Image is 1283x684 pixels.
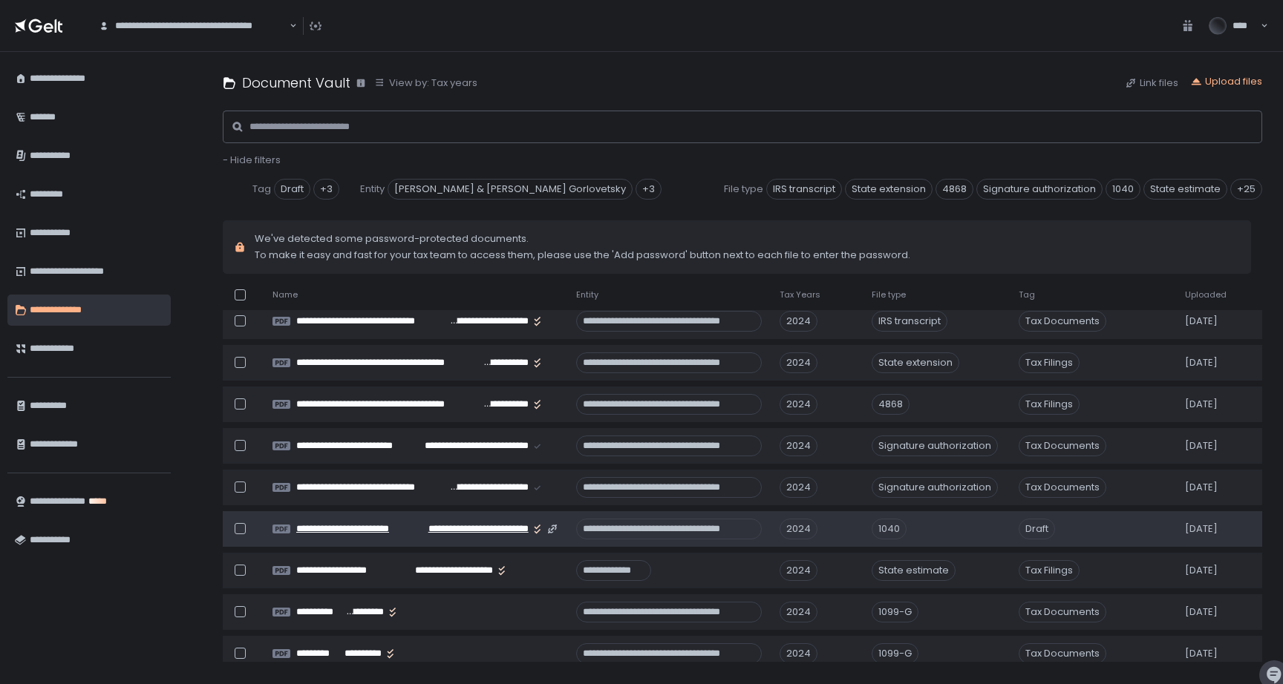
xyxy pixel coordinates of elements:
[1019,560,1080,581] span: Tax Filings
[89,10,297,42] div: Search for option
[780,289,820,300] span: Tax Years
[724,182,763,196] span: File type
[976,179,1103,200] span: Signature authorization
[872,435,998,456] div: Signature authorization
[766,179,842,200] span: IRS transcript
[1185,439,1218,453] span: [DATE]
[1185,481,1218,494] span: [DATE]
[636,179,662,200] div: +3
[872,519,907,539] div: 1040
[287,19,288,33] input: Search for option
[780,435,817,456] div: 2024
[1106,179,1140,200] span: 1040
[780,352,817,373] div: 2024
[1230,179,1262,200] div: +25
[1019,394,1080,415] span: Tax Filings
[388,179,633,200] span: [PERSON_NAME] & [PERSON_NAME] Gorlovetsky
[1185,315,1218,328] span: [DATE]
[1019,519,1055,539] span: Draft
[780,643,817,664] div: 2024
[1185,605,1218,619] span: [DATE]
[872,352,959,373] div: State extension
[274,179,310,200] span: Draft
[1019,477,1106,498] span: Tax Documents
[576,289,598,300] span: Entity
[255,232,910,246] span: We've detected some password-protected documents.
[1019,602,1106,622] span: Tax Documents
[272,289,298,300] span: Name
[872,477,998,498] div: Signature authorization
[223,153,281,167] span: - Hide filters
[1019,643,1106,664] span: Tax Documents
[1185,356,1218,369] span: [DATE]
[313,179,339,200] div: +3
[360,182,385,196] span: Entity
[872,289,906,300] span: File type
[255,249,910,262] span: To make it easy and fast for your tax team to access them, please use the 'Add password' button n...
[223,154,281,167] button: - Hide filters
[780,560,817,581] div: 2024
[1019,435,1106,456] span: Tax Documents
[374,76,477,90] button: View by: Tax years
[872,560,956,581] div: State estimate
[242,73,350,93] h1: Document Vault
[1185,398,1218,411] span: [DATE]
[780,477,817,498] div: 2024
[1125,76,1178,90] button: Link files
[845,179,933,200] span: State extension
[1185,522,1218,536] span: [DATE]
[872,311,947,332] div: IRS transcript
[872,602,918,622] div: 1099-G
[1019,352,1080,373] span: Tax Filings
[780,519,817,539] div: 2024
[1185,289,1227,300] span: Uploaded
[872,643,918,664] div: 1099-G
[1190,75,1262,88] button: Upload files
[1019,289,1035,300] span: Tag
[780,602,817,622] div: 2024
[872,394,910,415] div: 4868
[1019,311,1106,332] span: Tax Documents
[1143,179,1227,200] span: State estimate
[252,182,271,196] span: Tag
[1185,564,1218,577] span: [DATE]
[1185,647,1218,660] span: [DATE]
[780,394,817,415] div: 2024
[936,179,973,200] span: 4868
[780,311,817,332] div: 2024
